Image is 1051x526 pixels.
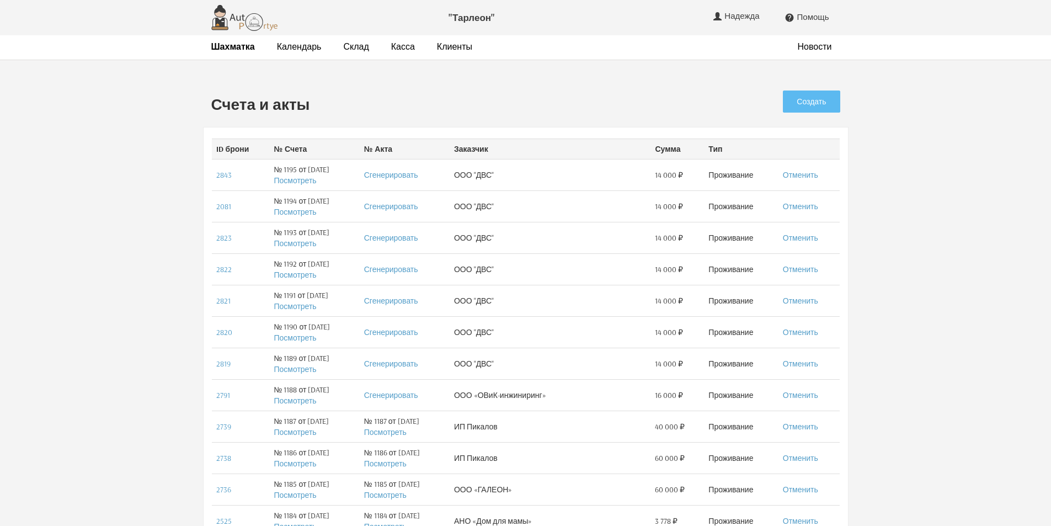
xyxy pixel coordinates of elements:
td: Проживание [704,159,778,190]
a: Отменить [783,327,818,337]
a: Посмотреть [274,270,316,280]
td: ООО "ДВС" [450,190,650,222]
span: 60 000 ₽ [655,453,685,464]
a: Сгенерировать [364,359,418,369]
a: Отменить [783,264,818,274]
td: № 1187 от [DATE] [269,411,359,442]
a: Посмотреть [274,333,316,343]
a: Отменить [783,422,818,432]
a: 2843 [216,170,232,180]
span: 14 000 ₽ [655,358,683,369]
a: Клиенты [437,41,472,52]
a: Новости [798,41,832,52]
a: Отменить [783,390,818,400]
a: Отменить [783,359,818,369]
a: 2081 [216,201,231,211]
td: Проживание [704,442,778,474]
td: ООО "ДВС" [450,348,650,379]
td: № 1185 от [DATE] [360,474,450,505]
h2: Счета и акты [211,96,679,113]
a: Отменить [783,201,818,211]
th: № Акта [360,139,450,159]
span: 14 000 ₽ [655,169,683,180]
a: Посмотреть [274,238,316,248]
a: Сгенерировать [364,390,418,400]
a: 2823 [216,233,232,243]
span: Надежда [724,11,762,21]
td: Проживание [704,253,778,285]
a: Склад [343,41,369,52]
td: Проживание [704,411,778,442]
a: Шахматка [211,41,255,52]
a: Отменить [783,296,818,306]
td: № 1193 от [DATE] [269,222,359,253]
a: Посмотреть [274,207,316,217]
a: Отменить [783,453,818,463]
i:  [785,13,794,23]
td: № 1187 от [DATE] [360,411,450,442]
td: № 1188 от [DATE] [269,379,359,411]
td: Проживание [704,285,778,316]
th: № Счета [269,139,359,159]
a: Сгенерировать [364,264,418,274]
a: Календарь [277,41,322,52]
span: 14 000 ₽ [655,264,683,275]
td: № 1195 от [DATE] [269,159,359,190]
td: Проживание [704,190,778,222]
td: ООО «ГАЛЕОН» [450,474,650,505]
a: Касса [391,41,415,52]
td: ИП Пикалов [450,442,650,474]
a: Посмотреть [274,459,316,469]
a: Отменить [783,516,818,526]
td: ООО "ДВС" [450,285,650,316]
a: Сгенерировать [364,296,418,306]
a: 2736 [216,485,231,495]
a: 2738 [216,453,231,463]
a: 2820 [216,327,232,337]
a: Сгенерировать [364,327,418,337]
th: Сумма [650,139,704,159]
th: ID брони [212,139,270,159]
td: ООО "ДВС" [450,159,650,190]
a: Сгенерировать [364,233,418,243]
a: 2821 [216,296,231,306]
td: ООО "ДВС" [450,222,650,253]
a: 2739 [216,422,231,432]
td: № 1194 от [DATE] [269,190,359,222]
a: Создать [783,91,840,113]
td: № 1190 от [DATE] [269,316,359,348]
td: Проживание [704,316,778,348]
a: Посмотреть [274,301,316,311]
td: Проживание [704,379,778,411]
td: Проживание [704,222,778,253]
span: 60 000 ₽ [655,484,685,495]
span: 14 000 ₽ [655,295,683,306]
span: 40 000 ₽ [655,421,685,432]
a: Сгенерировать [364,170,418,180]
a: Посмотреть [364,427,407,437]
th: Заказчик [450,139,650,159]
span: 14 000 ₽ [655,232,683,243]
a: Отменить [783,233,818,243]
td: ООО "ДВС" [450,316,650,348]
a: Отменить [783,170,818,180]
a: Сгенерировать [364,201,418,211]
a: 2819 [216,359,231,369]
a: Посмотреть [274,176,316,185]
td: Проживание [704,348,778,379]
td: ИП Пикалов [450,411,650,442]
td: № 1186 от [DATE] [269,442,359,474]
td: № 1189 от [DATE] [269,348,359,379]
span: 14 000 ₽ [655,327,683,338]
a: Посмотреть [274,396,316,406]
a: Посмотреть [274,427,316,437]
a: Посмотреть [364,459,407,469]
a: Посмотреть [364,490,407,500]
a: 2791 [216,390,230,400]
a: Посмотреть [274,364,316,374]
td: № 1186 от [DATE] [360,442,450,474]
span: Помощь [797,12,829,22]
a: Отменить [783,485,818,495]
a: Посмотреть [274,490,316,500]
